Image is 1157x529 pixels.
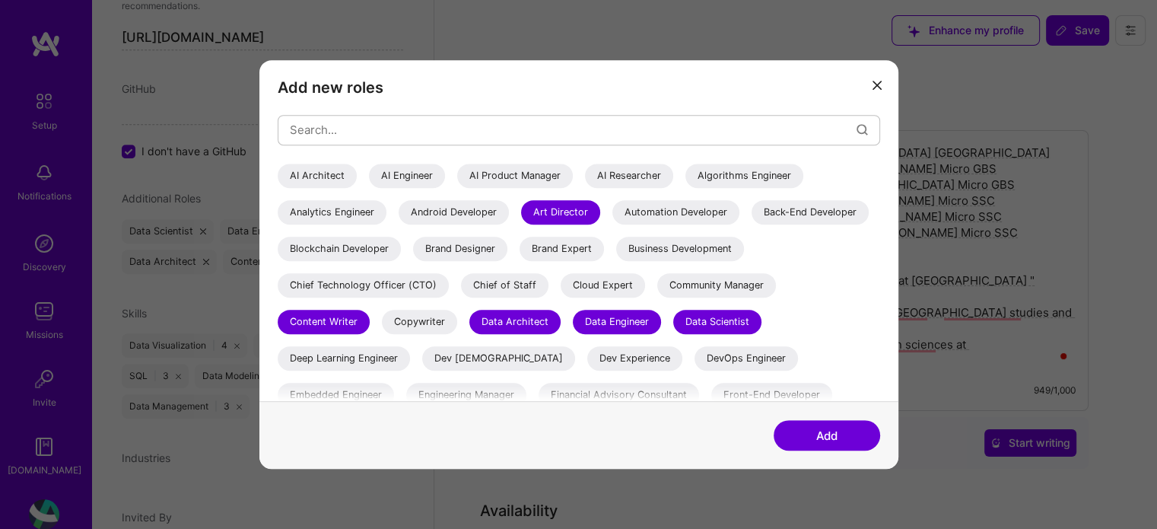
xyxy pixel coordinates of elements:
div: Financial Advisory Consultant [539,383,699,407]
div: Back-End Developer [752,200,869,225]
div: Dev Experience [587,346,682,371]
div: Android Developer [399,200,509,225]
div: Art Director [521,200,600,225]
div: Deep Learning Engineer [278,346,410,371]
div: Chief Technology Officer (CTO) [278,273,449,298]
div: Cloud Expert [561,273,645,298]
div: AI Researcher [585,164,673,188]
div: Brand Designer [413,237,507,261]
button: Add [774,420,880,451]
div: Copywriter [382,310,457,334]
div: Brand Expert [520,237,604,261]
div: Data Architect [469,310,561,334]
div: AI Product Manager [457,164,573,188]
div: Analytics Engineer [278,200,386,225]
div: DevOps Engineer [695,346,798,371]
div: Chief of Staff [461,273,548,298]
div: Automation Developer [612,200,739,225]
div: modal [259,60,898,470]
div: AI Architect [278,164,357,188]
div: Engineering Manager [406,383,526,407]
div: Community Manager [657,273,776,298]
input: Search... [290,110,857,149]
div: AI Engineer [369,164,445,188]
div: Data Engineer [573,310,661,334]
div: Business Development [616,237,744,261]
i: icon Search [857,124,868,135]
i: icon Close [873,81,882,90]
h3: Add new roles [278,78,880,97]
div: Front-End Developer [711,383,832,407]
div: Algorithms Engineer [685,164,803,188]
div: Embedded Engineer [278,383,394,407]
div: Data Scientist [673,310,761,334]
div: Blockchain Developer [278,237,401,261]
div: Dev [DEMOGRAPHIC_DATA] [422,346,575,371]
div: Content Writer [278,310,370,334]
